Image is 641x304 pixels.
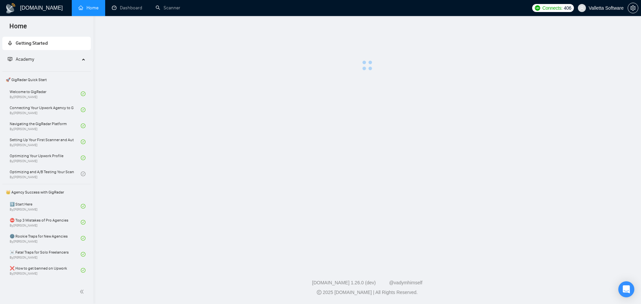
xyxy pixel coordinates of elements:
[389,280,422,285] a: @vadymhimself
[535,5,540,11] img: upwork-logo.png
[564,4,571,12] span: 406
[10,231,81,246] a: 🌚 Rookie Traps for New AgenciesBy[PERSON_NAME]
[628,5,638,11] a: setting
[10,134,81,149] a: Setting Up Your First Scanner and Auto-BidderBy[PERSON_NAME]
[10,247,81,262] a: ☠️ Fatal Traps for Solo FreelancersBy[PERSON_NAME]
[8,57,12,61] span: fund-projection-screen
[81,252,85,257] span: check-circle
[542,4,562,12] span: Connects:
[5,3,16,14] img: logo
[317,290,322,295] span: copyright
[2,37,91,50] li: Getting Started
[81,123,85,128] span: check-circle
[81,204,85,209] span: check-circle
[81,268,85,273] span: check-circle
[10,199,81,214] a: 1️⃣ Start HereBy[PERSON_NAME]
[4,21,32,35] span: Home
[16,56,34,62] span: Academy
[8,41,12,45] span: rocket
[156,5,180,11] a: searchScanner
[79,288,86,295] span: double-left
[628,5,638,11] span: setting
[580,6,584,10] span: user
[112,5,142,11] a: dashboardDashboard
[10,118,81,133] a: Navigating the GigRadar PlatformBy[PERSON_NAME]
[16,40,48,46] span: Getting Started
[99,289,636,296] div: 2025 [DOMAIN_NAME] | All Rights Reserved.
[8,56,34,62] span: Academy
[81,139,85,144] span: check-circle
[81,220,85,225] span: check-circle
[10,150,81,165] a: Optimizing Your Upwork ProfileBy[PERSON_NAME]
[10,86,81,101] a: Welcome to GigRadarBy[PERSON_NAME]
[312,280,376,285] a: [DOMAIN_NAME] 1.26.0 (dev)
[3,186,90,199] span: 👑 Agency Success with GigRadar
[10,167,81,181] a: Optimizing and A/B Testing Your Scanner for Better ResultsBy[PERSON_NAME]
[81,156,85,160] span: check-circle
[81,107,85,112] span: check-circle
[10,215,81,230] a: ⛔ Top 3 Mistakes of Pro AgenciesBy[PERSON_NAME]
[10,102,81,117] a: Connecting Your Upwork Agency to GigRadarBy[PERSON_NAME]
[81,172,85,176] span: check-circle
[81,236,85,241] span: check-circle
[628,3,638,13] button: setting
[81,91,85,96] span: check-circle
[78,5,98,11] a: homeHome
[3,73,90,86] span: 🚀 GigRadar Quick Start
[10,263,81,278] a: ❌ How to get banned on UpworkBy[PERSON_NAME]
[618,281,634,297] div: Open Intercom Messenger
